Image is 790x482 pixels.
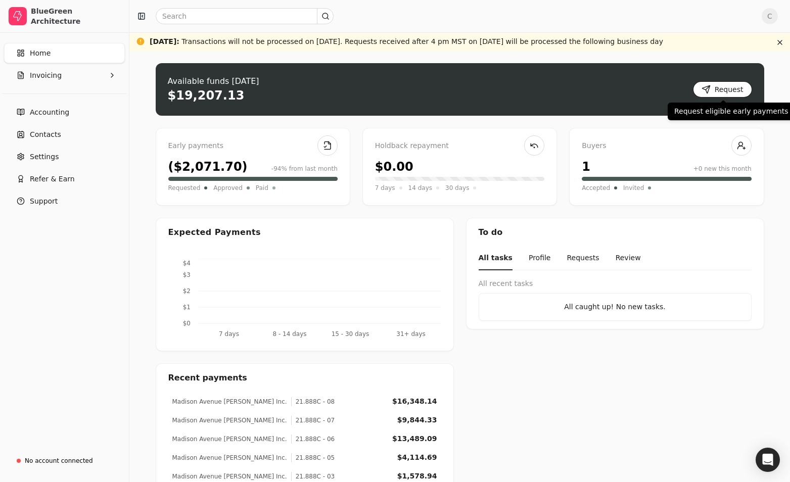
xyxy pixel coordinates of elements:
div: Madison Avenue [PERSON_NAME] Inc. [172,472,287,481]
tspan: $0 [182,320,190,327]
button: Invoicing [4,65,125,85]
a: No account connected [4,452,125,470]
div: No account connected [25,456,93,465]
tspan: 15 - 30 days [331,330,369,338]
div: Madison Avenue [PERSON_NAME] Inc. [172,435,287,444]
span: Contacts [30,129,61,140]
span: 14 days [408,183,432,193]
tspan: 8 - 14 days [272,330,306,338]
div: Early payments [168,140,338,152]
div: $0.00 [375,158,413,176]
div: $13,489.09 [392,433,437,444]
div: Transactions will not be processed on [DATE]. Requests received after 4 pm MST on [DATE] will be ... [150,36,663,47]
span: Invoicing [30,70,62,81]
div: Holdback repayment [375,140,544,152]
tspan: 31+ days [396,330,425,338]
button: Refer & Earn [4,169,125,189]
div: Recent payments [156,364,453,392]
tspan: $2 [182,287,190,295]
button: Requests [567,247,599,270]
tspan: $1 [182,304,190,311]
div: $19,207.13 [168,87,245,104]
div: To do [467,218,764,247]
span: Accounting [30,107,69,118]
div: 1 [582,158,590,176]
div: 21.888C - 05 [291,453,335,462]
span: [DATE] : [150,37,179,45]
div: Madison Avenue [PERSON_NAME] Inc. [172,416,287,425]
div: 21.888C - 08 [291,397,335,406]
tspan: $3 [182,271,190,278]
div: 21.888C - 07 [291,416,335,425]
span: 7 days [375,183,395,193]
a: Home [4,43,125,63]
button: All tasks [479,247,513,270]
div: Expected Payments [168,226,261,238]
div: $16,348.14 [392,396,437,407]
div: 21.888C - 03 [291,472,335,481]
div: Madison Avenue [PERSON_NAME] Inc. [172,397,287,406]
span: Approved [213,183,243,193]
span: Requested [168,183,201,193]
span: Refer & Earn [30,174,75,184]
a: Contacts [4,124,125,144]
span: Settings [30,152,59,162]
span: Home [30,48,51,59]
span: Support [30,196,58,207]
tspan: 7 days [219,330,239,338]
div: BlueGreen Architecture [31,6,120,26]
div: $9,844.33 [397,415,437,425]
div: 21.888C - 06 [291,435,335,444]
a: Settings [4,147,125,167]
div: All caught up! No new tasks. [487,302,743,312]
div: Open Intercom Messenger [756,448,780,472]
div: ($2,071.70) [168,158,248,176]
div: $4,114.69 [397,452,437,463]
button: Profile [529,247,551,270]
tspan: $4 [182,260,190,267]
div: -94% from last month [271,164,338,173]
div: $1,578.94 [397,471,437,481]
div: +0 new this month [693,164,752,173]
a: Accounting [4,102,125,122]
div: All recent tasks [479,278,752,289]
button: Review [616,247,641,270]
input: Search [156,8,334,24]
button: C [762,8,778,24]
button: Support [4,191,125,211]
span: Paid [256,183,268,193]
div: Available funds [DATE] [168,75,259,87]
span: Accepted [582,183,610,193]
span: Invited [623,183,644,193]
button: Request [693,81,752,98]
div: Madison Avenue [PERSON_NAME] Inc. [172,453,287,462]
div: Buyers [582,140,751,152]
span: 30 days [445,183,469,193]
